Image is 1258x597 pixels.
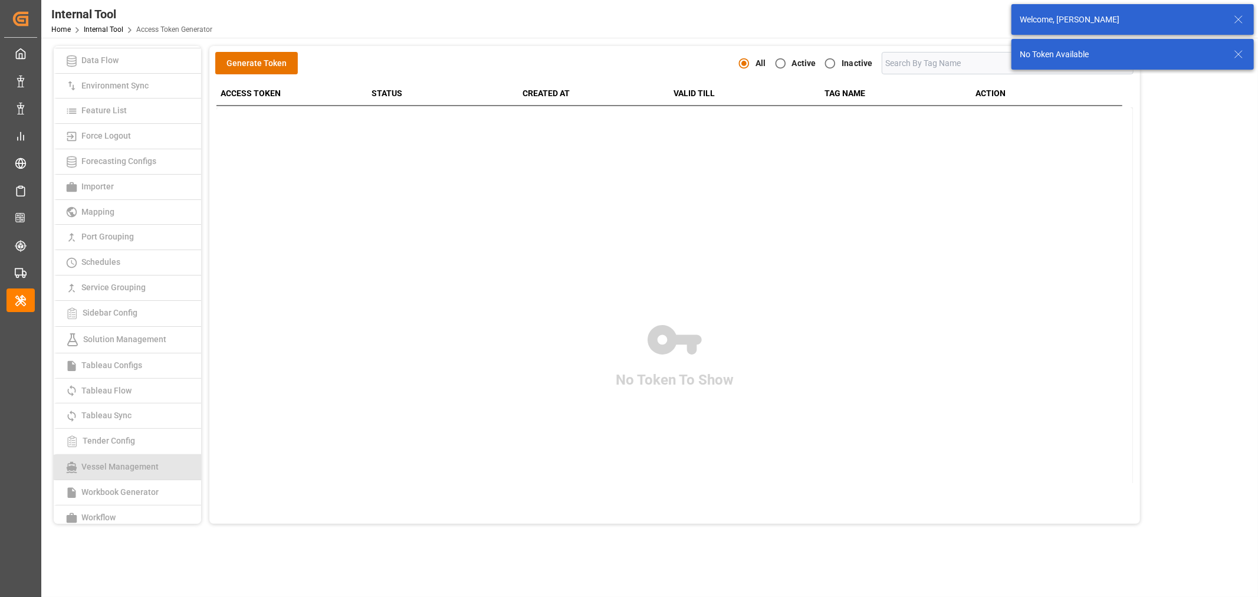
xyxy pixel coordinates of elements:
a: Internal Tool [84,25,123,34]
a: Port Grouping [54,225,201,250]
a: Tableau Flow [54,379,201,404]
a: Tender Config [54,429,201,455]
a: Workbook Generator [54,480,201,506]
span: Mapping [78,207,118,217]
span: Sidebar Config [79,308,141,317]
span: Schedules [78,257,124,267]
span: Solution Management [80,334,170,343]
a: Importer [54,175,201,200]
a: Environment Sync [54,74,201,99]
a: Data Flow [54,48,201,74]
a: Sidebar Config [54,301,201,327]
div: Internal Tool [51,5,212,23]
div: No Token Available [1020,48,1223,61]
th: TAG NAME [820,82,971,105]
a: Feature List [54,99,201,124]
a: Schedules [54,250,201,275]
span: Tableau Sync [78,411,135,420]
a: Workflow [54,506,201,530]
span: Force Logout [78,131,134,140]
span: Importer [78,182,117,191]
span: Environment Sync [78,81,152,90]
span: Service Grouping [78,283,149,292]
a: Service Grouping [54,275,201,301]
a: Solution Management [54,327,201,353]
a: Force Logout [54,124,201,149]
a: Forecasting Configs [54,149,201,175]
span: Tableau Flow [78,386,135,395]
span: Data Flow [78,55,122,65]
th: ACCESS TOKEN [216,82,367,105]
a: Vessel Management [54,455,201,480]
span: Forecasting Configs [78,156,160,166]
span: Port Grouping [78,232,137,241]
span: Tableau Configs [78,360,146,370]
button: Generate Token [215,52,298,74]
span: Workbook Generator [78,487,162,497]
span: Tender Config [79,436,139,445]
span: Feature List [78,106,130,115]
th: ACTION [971,82,1122,105]
th: VALID TILL [669,82,820,105]
a: Tableau Sync [54,404,201,429]
a: Home [51,25,71,34]
span: Workflow [78,513,119,522]
span: Vessel Management [78,462,162,471]
p: No Token To Show [616,369,734,391]
input: Search By Tag Name [882,52,1134,74]
a: Tableau Configs [54,353,201,379]
strong: Active [792,58,816,68]
a: Mapping [54,200,201,225]
th: STATUS [367,82,518,105]
strong: All [756,58,766,68]
strong: Inactive [842,58,872,68]
div: Welcome, [PERSON_NAME] [1020,14,1223,26]
th: CREATED AT [518,82,669,105]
